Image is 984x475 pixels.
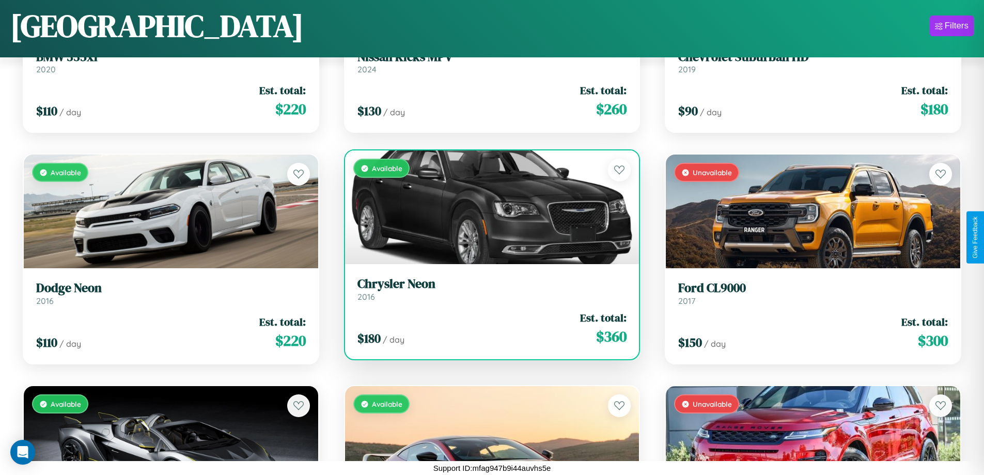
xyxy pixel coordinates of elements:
[580,83,627,98] span: Est. total:
[918,330,948,351] span: $ 300
[51,400,81,408] span: Available
[275,99,306,119] span: $ 220
[259,83,306,98] span: Est. total:
[51,168,81,177] span: Available
[36,102,57,119] span: $ 110
[36,334,57,351] span: $ 110
[357,277,627,292] h3: Chrysler Neon
[383,107,405,117] span: / day
[357,50,627,75] a: Nissan Kicks MPV2024
[580,310,627,325] span: Est. total:
[596,326,627,347] span: $ 360
[357,330,381,347] span: $ 180
[275,330,306,351] span: $ 220
[972,217,979,258] div: Give Feedback
[36,281,306,306] a: Dodge Neon2016
[372,164,402,173] span: Available
[700,107,722,117] span: / day
[433,461,551,475] p: Support ID: mfag947b9i44auvhs5e
[596,99,627,119] span: $ 260
[10,5,304,47] h1: [GEOGRAPHIC_DATA]
[704,339,726,349] span: / day
[59,339,81,349] span: / day
[10,440,35,465] div: Open Intercom Messenger
[372,400,402,408] span: Available
[678,334,702,351] span: $ 150
[678,281,948,306] a: Ford CL90002017
[945,21,969,31] div: Filters
[920,99,948,119] span: $ 180
[59,107,81,117] span: / day
[678,281,948,296] h3: Ford CL9000
[357,102,381,119] span: $ 130
[357,277,627,302] a: Chrysler Neon2016
[36,64,56,74] span: 2020
[357,64,377,74] span: 2024
[357,292,375,302] span: 2016
[678,102,698,119] span: $ 90
[36,296,54,306] span: 2016
[678,296,695,306] span: 2017
[930,16,974,36] button: Filters
[383,334,404,345] span: / day
[36,281,306,296] h3: Dodge Neon
[36,50,306,75] a: BMW 335xi2020
[678,50,948,75] a: Chevrolet Suburban HD2019
[693,400,732,408] span: Unavailable
[901,83,948,98] span: Est. total:
[678,64,696,74] span: 2019
[901,314,948,329] span: Est. total:
[259,314,306,329] span: Est. total:
[693,168,732,177] span: Unavailable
